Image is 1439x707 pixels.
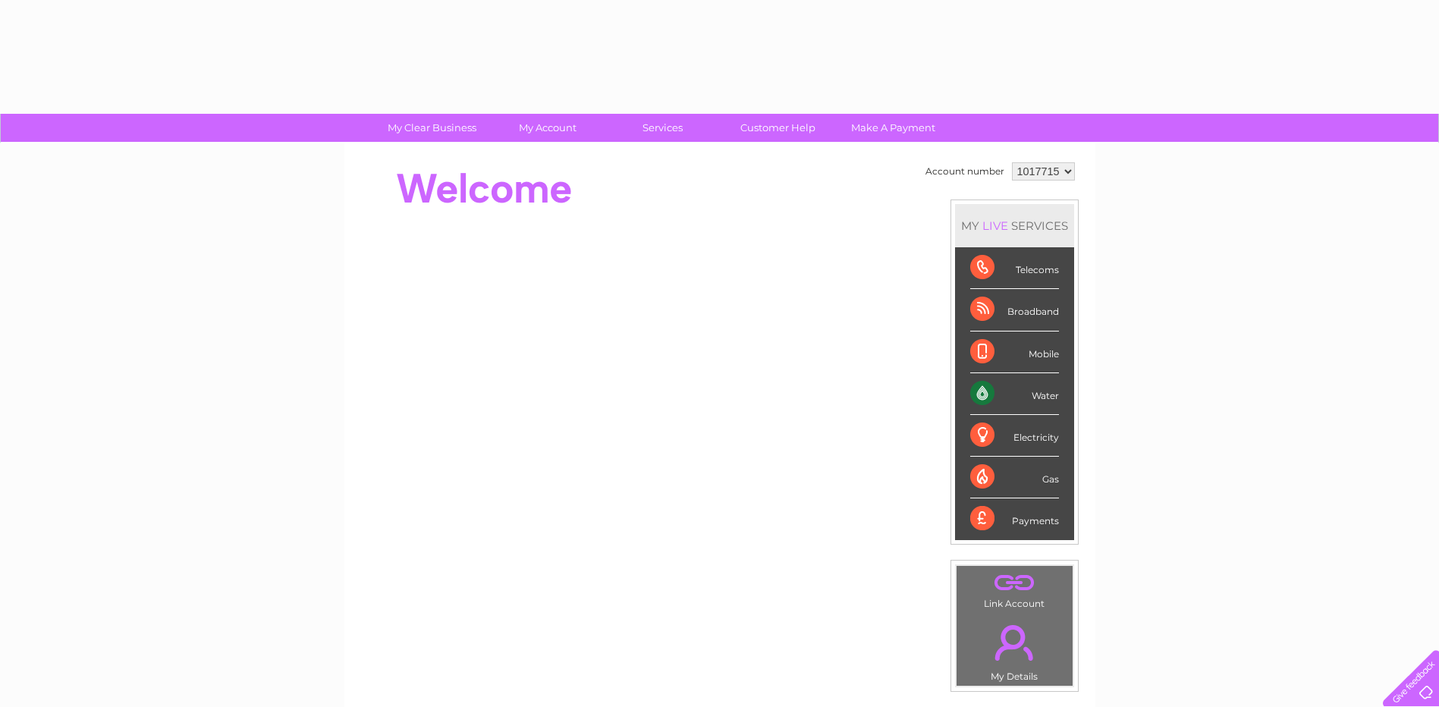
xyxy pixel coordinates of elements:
[970,373,1059,415] div: Water
[956,612,1073,687] td: My Details
[369,114,495,142] a: My Clear Business
[956,565,1073,613] td: Link Account
[970,289,1059,331] div: Broadband
[715,114,840,142] a: Customer Help
[970,247,1059,289] div: Telecoms
[960,570,1069,596] a: .
[600,114,725,142] a: Services
[979,218,1011,233] div: LIVE
[922,159,1008,184] td: Account number
[485,114,610,142] a: My Account
[960,616,1069,669] a: .
[970,457,1059,498] div: Gas
[970,498,1059,539] div: Payments
[955,204,1074,247] div: MY SERVICES
[831,114,956,142] a: Make A Payment
[970,332,1059,373] div: Mobile
[970,415,1059,457] div: Electricity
